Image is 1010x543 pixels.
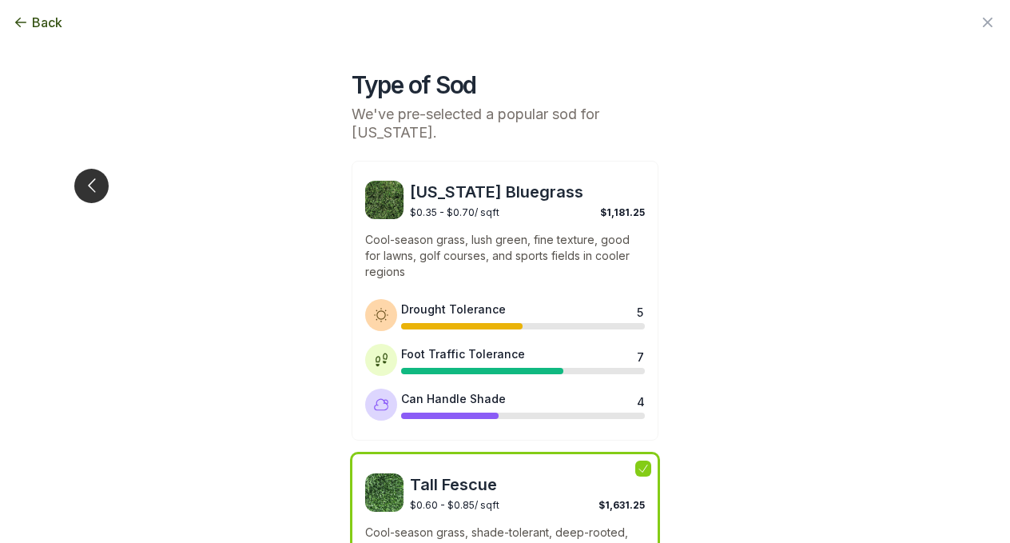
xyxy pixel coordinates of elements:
img: Kentucky Bluegrass sod image [365,181,404,219]
span: Back [32,13,62,32]
h2: Type of Sod [352,70,658,99]
span: $1,631.25 [598,499,645,511]
div: 4 [637,393,643,406]
span: [US_STATE] Bluegrass [410,181,645,203]
button: Back [13,13,62,32]
div: 5 [637,304,643,317]
img: Drought tolerance icon [373,307,389,323]
div: Can Handle Shade [401,390,506,407]
button: Go to previous slide [74,169,109,203]
span: $0.60 - $0.85 / sqft [410,499,499,511]
div: Drought Tolerance [401,301,506,317]
span: Tall Fescue [410,473,645,496]
img: Tall Fescue sod image [365,473,404,512]
img: Foot traffic tolerance icon [373,352,389,368]
span: $1,181.25 [600,206,645,218]
div: 7 [637,349,643,361]
p: Cool-season grass, lush green, fine texture, good for lawns, golf courses, and sports fields in c... [365,232,645,280]
p: We've pre-selected a popular sod for [US_STATE]. [352,106,658,142]
img: Shade tolerance icon [373,397,389,413]
div: Foot Traffic Tolerance [401,345,525,362]
span: $0.35 - $0.70 / sqft [410,206,499,218]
